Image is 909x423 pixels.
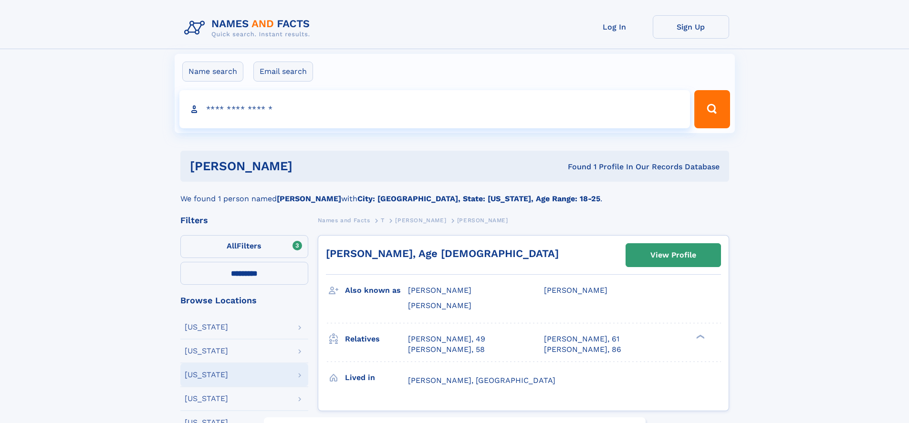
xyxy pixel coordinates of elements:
label: Email search [253,62,313,82]
a: [PERSON_NAME], 49 [408,334,485,344]
a: Log In [576,15,653,39]
span: [PERSON_NAME] [395,217,446,224]
a: Sign Up [653,15,729,39]
div: [US_STATE] [185,371,228,379]
button: Search Button [694,90,730,128]
label: Filters [180,235,308,258]
span: [PERSON_NAME] [408,301,471,310]
div: [US_STATE] [185,323,228,331]
a: Names and Facts [318,214,370,226]
img: Logo Names and Facts [180,15,318,41]
a: [PERSON_NAME], Age [DEMOGRAPHIC_DATA] [326,248,559,259]
b: [PERSON_NAME] [277,194,341,203]
h1: [PERSON_NAME] [190,160,430,172]
a: [PERSON_NAME], 58 [408,344,485,355]
div: Browse Locations [180,296,308,305]
div: [US_STATE] [185,347,228,355]
h3: Relatives [345,331,408,347]
a: [PERSON_NAME], 86 [544,344,621,355]
a: View Profile [626,244,721,267]
a: [PERSON_NAME] [395,214,446,226]
span: T [381,217,385,224]
div: View Profile [650,244,696,266]
b: City: [GEOGRAPHIC_DATA], State: [US_STATE], Age Range: 18-25 [357,194,600,203]
h3: Lived in [345,370,408,386]
span: [PERSON_NAME] [408,286,471,295]
div: We found 1 person named with . [180,182,729,205]
input: search input [179,90,690,128]
h3: Also known as [345,282,408,299]
a: [PERSON_NAME], 61 [544,334,619,344]
div: [US_STATE] [185,395,228,402]
span: [PERSON_NAME] [457,217,508,224]
span: [PERSON_NAME] [544,286,607,295]
div: Filters [180,216,308,225]
div: Found 1 Profile In Our Records Database [430,162,720,172]
label: Name search [182,62,243,82]
a: T [381,214,385,226]
span: [PERSON_NAME], [GEOGRAPHIC_DATA] [408,376,555,385]
span: All [227,241,237,250]
div: ❯ [694,333,705,340]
